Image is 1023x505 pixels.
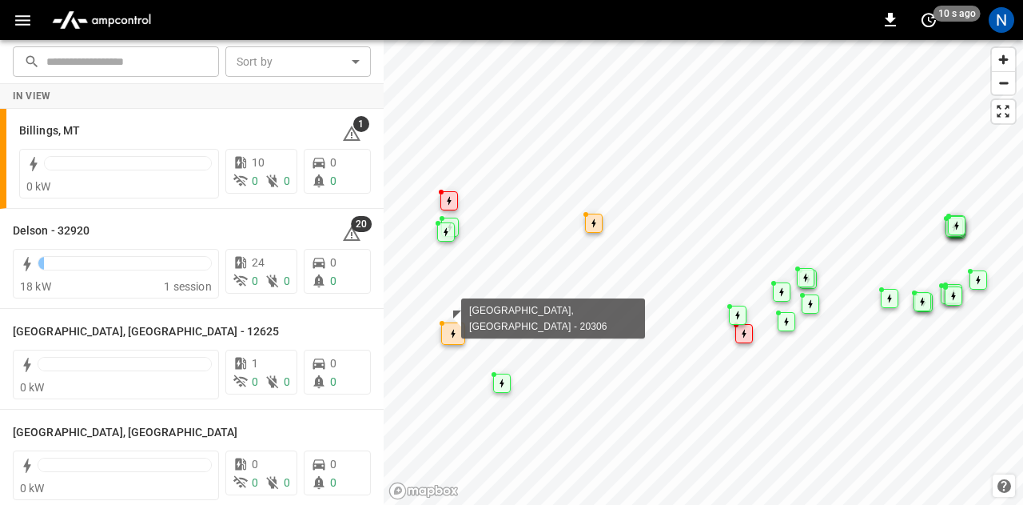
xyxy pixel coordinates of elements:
span: 10 s ago [933,6,981,22]
span: 0 [330,357,336,370]
a: Mapbox homepage [388,482,459,500]
h6: East Orange, NJ - 12625 [13,323,279,341]
div: Map marker [802,295,819,314]
div: Map marker [441,218,459,237]
button: Zoom in [992,48,1015,71]
h6: Edwardsville, IL [13,424,238,442]
span: 24 [252,256,265,269]
h6: Delson - 32920 [13,222,90,240]
div: Map marker [493,374,511,393]
div: Map marker [735,324,753,343]
div: Map marker [797,268,814,287]
span: 0 [284,476,290,489]
span: 0 [330,375,336,388]
span: Zoom out [992,72,1015,94]
div: Map marker [969,271,987,290]
canvas: Map [384,40,1023,505]
div: Map marker [729,306,746,325]
span: 0 [252,458,258,471]
span: 0 [284,275,290,287]
span: 0 [284,174,290,187]
div: Map marker [585,214,603,233]
div: Map marker [440,191,458,210]
span: 0 [330,476,336,489]
h6: Billings, MT [19,122,80,140]
div: Map marker [941,285,958,304]
span: 20 [351,216,372,232]
img: ampcontrol.io logo [46,5,157,35]
div: [GEOGRAPHIC_DATA], [GEOGRAPHIC_DATA] - 20306 [469,303,637,335]
div: Map marker [437,222,455,242]
div: Map marker [948,215,965,234]
div: Map marker [914,292,931,311]
strong: In View [13,90,51,102]
span: 0 [284,375,290,388]
span: 10 [252,156,265,169]
span: 0 [252,275,258,287]
div: Map marker [945,284,962,303]
span: 0 kW [20,381,45,394]
span: 0 [330,275,336,287]
div: Map marker [945,287,962,306]
div: Map marker [881,289,898,308]
span: 0 kW [26,180,51,193]
div: Map marker [441,323,465,345]
button: set refresh interval [916,7,941,33]
button: Zoom out [992,71,1015,94]
div: profile-icon [989,7,1014,33]
span: 0 [330,174,336,187]
span: 0 [330,458,336,471]
div: Map marker [778,312,795,331]
span: 0 [330,156,336,169]
span: 0 kW [20,482,45,495]
span: 0 [252,375,258,388]
span: 0 [252,476,258,489]
span: 0 [330,256,336,269]
span: 18 kW [20,280,51,293]
span: 0 [252,174,258,187]
div: Map marker [945,218,963,237]
span: 1 [353,116,369,132]
div: Map marker [773,283,790,302]
div: Map marker [948,216,965,235]
span: 1 [252,357,258,370]
span: 1 session [164,280,211,293]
